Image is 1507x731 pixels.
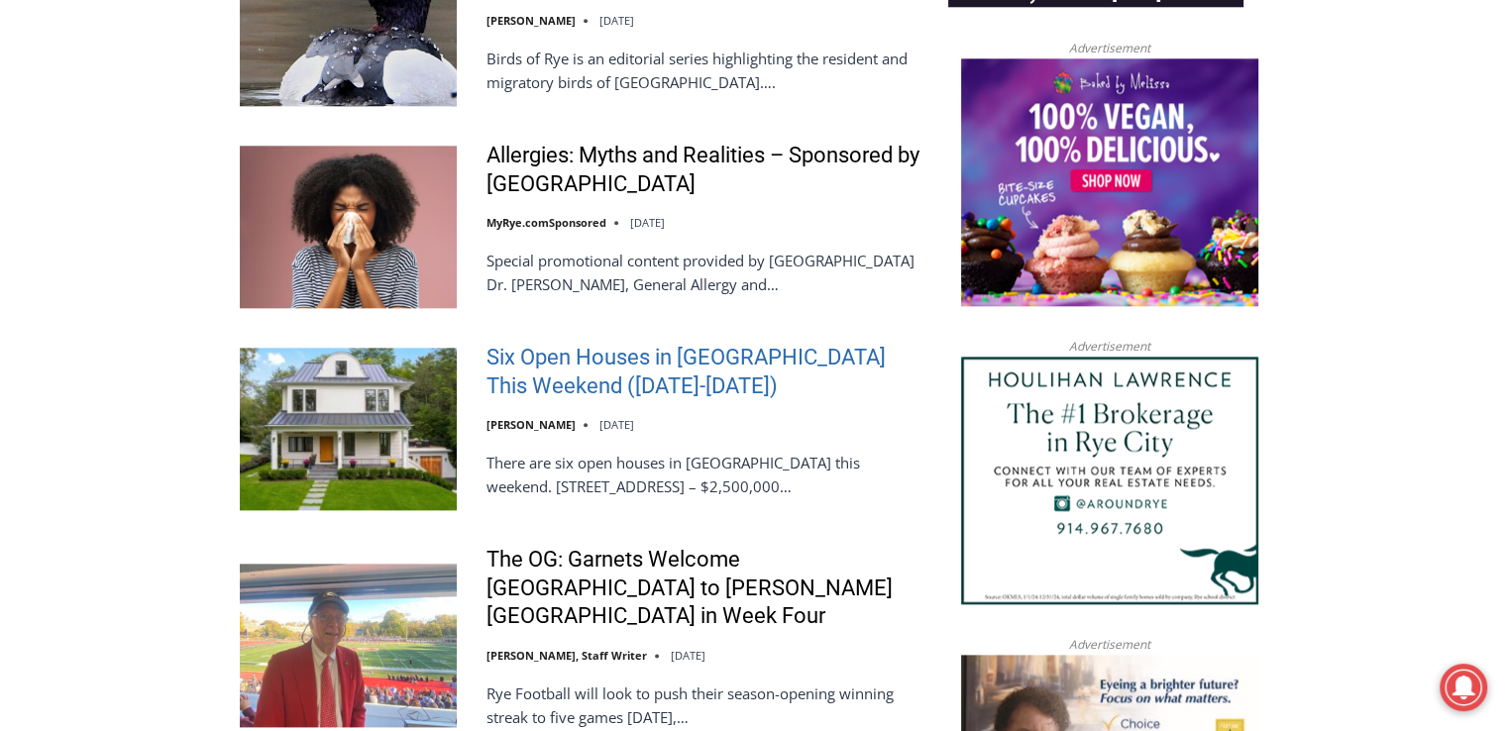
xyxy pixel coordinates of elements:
p: There are six open houses in [GEOGRAPHIC_DATA] this weekend. [STREET_ADDRESS] – $2,500,000… [486,451,921,498]
span: Intern @ [DOMAIN_NAME] [518,197,918,242]
div: 1 [208,167,217,187]
img: Allergies: Myths and Realities – Sponsored by White Plains Hospital [240,146,457,308]
a: Intern @ [DOMAIN_NAME] [477,192,960,247]
img: Six Open Houses in Rye This Weekend (October 4-5) [240,348,457,510]
img: Baked by Melissa [961,58,1258,306]
a: [PERSON_NAME] [486,417,576,432]
a: [PERSON_NAME] Read Sanctuary Fall Fest: [DATE] [1,197,296,247]
div: "I learned about the history of a place I’d honestly never considered even as a resident of [GEOG... [500,1,936,192]
a: [PERSON_NAME] [486,13,576,28]
a: [PERSON_NAME], Staff Writer [486,648,647,663]
p: Special promotional content provided by [GEOGRAPHIC_DATA] Dr. [PERSON_NAME], General Allergy and… [486,249,921,296]
img: The OG: Garnets Welcome Yorktown to Nugent Stadium in Week Four [240,564,457,726]
a: The OG: Garnets Welcome [GEOGRAPHIC_DATA] to [PERSON_NAME][GEOGRAPHIC_DATA] in Week Four [486,546,921,631]
span: Advertisement [1049,635,1170,654]
a: Six Open Houses in [GEOGRAPHIC_DATA] This Weekend ([DATE]-[DATE]) [486,344,921,400]
p: Rye Football will look to push their season-opening winning streak to five games [DATE],… [486,681,921,729]
time: [DATE] [599,13,634,28]
h4: [PERSON_NAME] Read Sanctuary Fall Fest: [DATE] [16,199,264,245]
time: [DATE] [671,648,705,663]
div: Co-sponsored by Westchester County Parks [208,58,286,162]
p: Birds of Rye is an editorial series highlighting the resident and migratory birds of [GEOGRAPHIC_... [486,47,921,94]
img: Houlihan Lawrence The #1 Brokerage in Rye City [961,357,1258,604]
div: / [222,167,227,187]
span: Advertisement [1049,39,1170,57]
a: MyRye.comSponsored [486,215,606,230]
span: Advertisement [1049,337,1170,356]
img: s_800_29ca6ca9-f6cc-433c-a631-14f6620ca39b.jpeg [1,1,197,197]
time: [DATE] [599,417,634,432]
time: [DATE] [630,215,665,230]
div: 6 [232,167,241,187]
a: Allergies: Myths and Realities – Sponsored by [GEOGRAPHIC_DATA] [486,142,921,198]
